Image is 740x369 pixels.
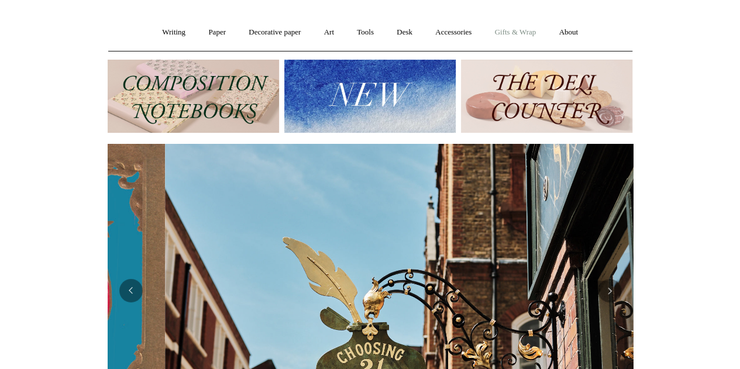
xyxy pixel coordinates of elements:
img: The Deli Counter [461,60,632,133]
a: Tools [346,17,384,48]
a: Gifts & Wrap [484,17,546,48]
a: Writing [152,17,196,48]
a: Accessories [425,17,482,48]
button: Previous [119,279,143,302]
a: Paper [198,17,236,48]
img: New.jpg__PID:f73bdf93-380a-4a35-bcfe-7823039498e1 [284,60,456,133]
a: About [548,17,588,48]
a: Art [314,17,345,48]
a: Desk [386,17,423,48]
button: Next [598,279,621,302]
a: Decorative paper [238,17,311,48]
img: 202302 Composition ledgers.jpg__PID:69722ee6-fa44-49dd-a067-31375e5d54ec [108,60,279,133]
